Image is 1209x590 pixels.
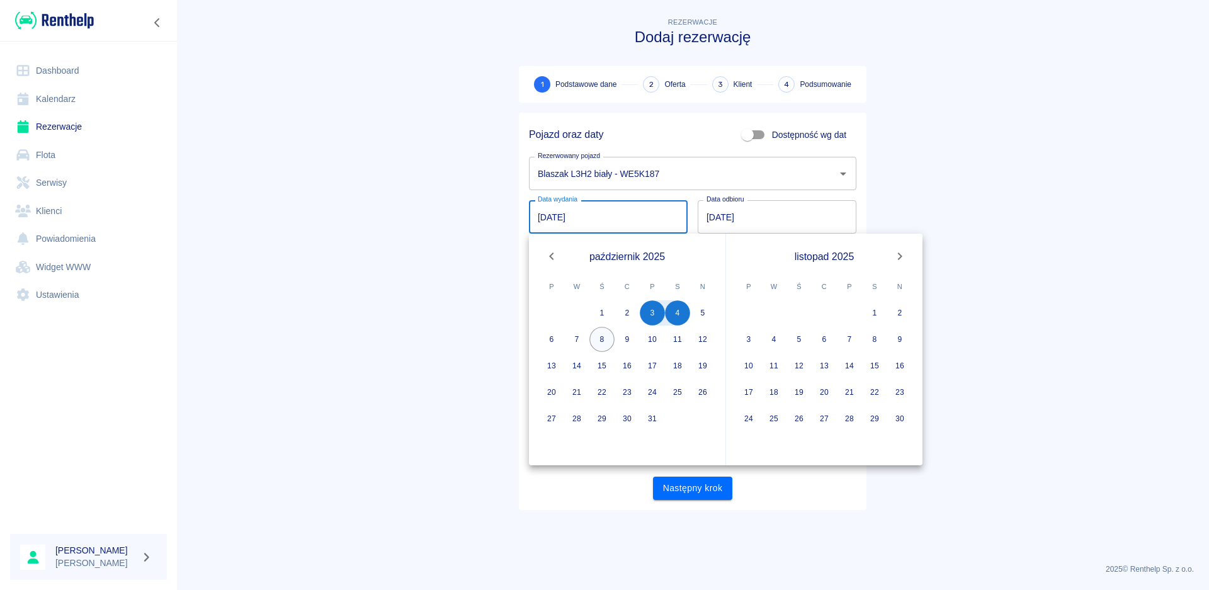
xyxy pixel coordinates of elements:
span: wtorek [763,274,785,299]
button: 6 [539,327,564,352]
span: poniedziałek [737,274,760,299]
span: Dostępność wg dat [772,128,846,142]
button: 1 [862,300,887,326]
h3: Dodaj rezerwację [519,28,866,46]
button: 2 [887,300,912,326]
button: Otwórz [834,165,852,183]
button: 31 [640,406,665,431]
button: Next month [887,244,912,269]
button: 15 [862,353,887,378]
button: 12 [690,327,715,352]
a: Kalendarz [10,85,167,113]
button: 6 [812,327,837,352]
button: 30 [887,406,912,431]
span: czwartek [813,274,836,299]
span: 4 [784,78,789,91]
a: Serwisy [10,169,167,197]
label: Rezerwowany pojazd [538,151,600,161]
span: Podstawowe dane [555,79,616,90]
button: 4 [665,300,690,326]
button: Zwiń nawigację [148,14,167,31]
p: 2025 © Renthelp Sp. z o.o. [191,564,1194,575]
button: 27 [539,406,564,431]
button: 14 [564,353,589,378]
span: środa [788,274,810,299]
a: Rezerwacje [10,113,167,141]
span: poniedziałek [540,274,563,299]
a: Powiadomienia [10,225,167,253]
p: [PERSON_NAME] [55,557,136,570]
button: 15 [589,353,615,378]
span: październik 2025 [589,249,665,264]
button: 20 [539,380,564,405]
span: sobota [863,274,886,299]
button: 26 [786,406,812,431]
button: 12 [786,353,812,378]
button: 27 [812,406,837,431]
button: 2 [615,300,640,326]
span: piątek [838,274,861,299]
span: Podsumowanie [800,79,851,90]
a: Widget WWW [10,253,167,281]
span: Klient [734,79,752,90]
span: piątek [641,274,664,299]
a: Klienci [10,197,167,225]
button: 20 [812,380,837,405]
button: 23 [615,380,640,405]
span: 2 [649,78,654,91]
a: Flota [10,141,167,169]
button: 1 [589,300,615,326]
button: 7 [564,327,589,352]
button: 29 [589,406,615,431]
button: 8 [589,327,615,352]
span: Oferta [664,79,685,90]
button: 23 [887,380,912,405]
button: 19 [690,353,715,378]
a: Ustawienia [10,281,167,309]
button: 25 [665,380,690,405]
input: DD.MM.YYYY [529,200,688,234]
span: wtorek [565,274,588,299]
button: 24 [736,406,761,431]
button: 18 [761,380,786,405]
button: 22 [589,380,615,405]
button: 28 [564,406,589,431]
button: 7 [837,327,862,352]
button: 4 [761,327,786,352]
h5: Pojazd oraz daty [529,128,603,141]
button: Previous month [539,244,564,269]
button: 24 [640,380,665,405]
h6: [PERSON_NAME] [55,544,136,557]
input: DD.MM.YYYY [698,200,856,234]
span: Rezerwacje [668,18,717,26]
button: 5 [786,327,812,352]
button: 21 [564,380,589,405]
button: 26 [690,380,715,405]
button: 10 [640,327,665,352]
button: 17 [736,380,761,405]
span: sobota [666,274,689,299]
button: 14 [837,353,862,378]
button: 16 [615,353,640,378]
button: 9 [615,327,640,352]
a: Dashboard [10,57,167,85]
button: 11 [761,353,786,378]
button: 3 [640,300,665,326]
span: 3 [718,78,723,91]
button: 9 [887,327,912,352]
button: 8 [862,327,887,352]
button: 10 [736,353,761,378]
span: niedziela [888,274,911,299]
button: Następny krok [653,477,733,500]
a: Renthelp logo [10,10,94,31]
button: 18 [665,353,690,378]
button: 25 [761,406,786,431]
button: 13 [539,353,564,378]
button: 5 [690,300,715,326]
label: Data wydania [538,195,577,204]
button: 13 [812,353,837,378]
button: 29 [862,406,887,431]
button: 22 [862,380,887,405]
span: niedziela [691,274,714,299]
button: 17 [640,353,665,378]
